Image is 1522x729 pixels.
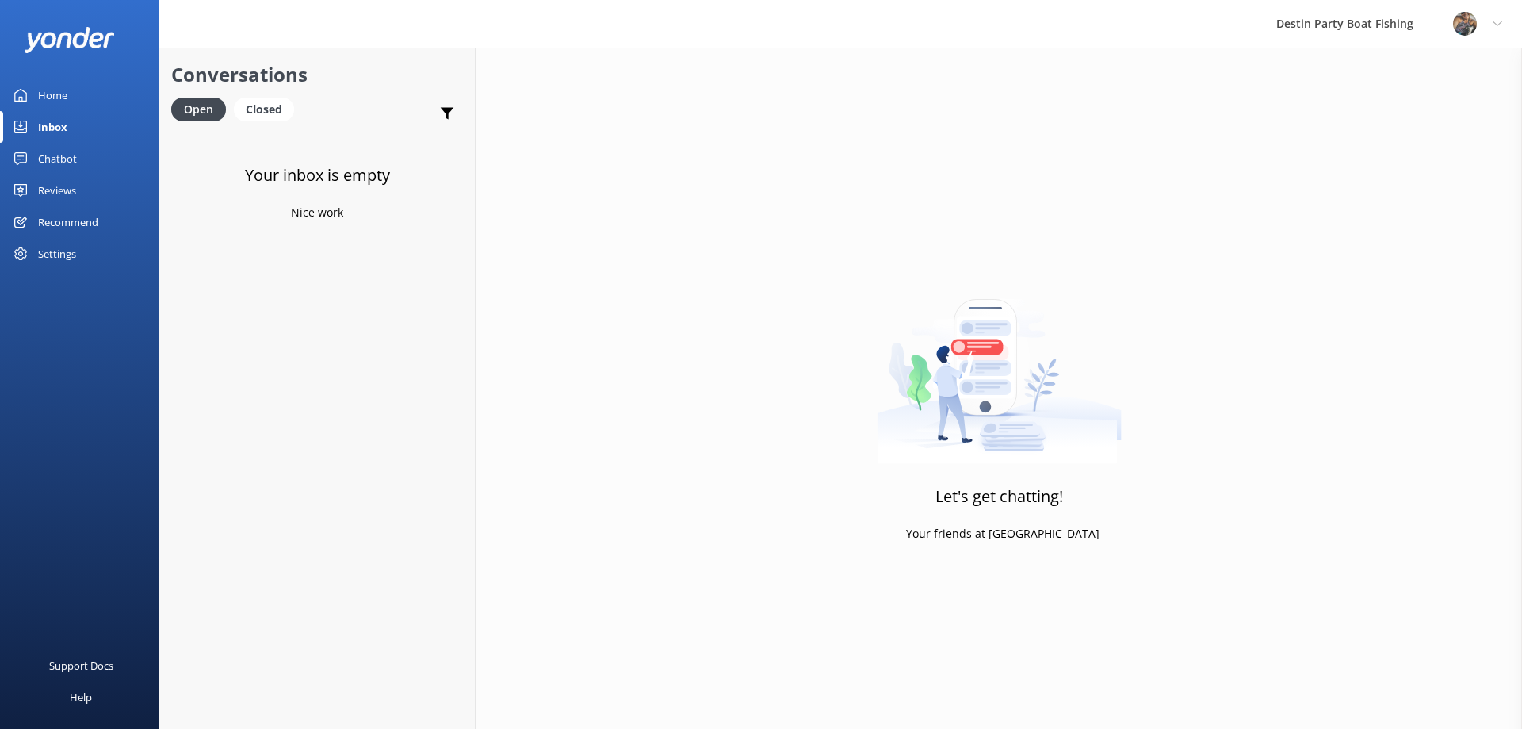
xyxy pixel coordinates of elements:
div: Open [171,98,226,121]
div: Settings [38,238,76,270]
p: - Your friends at [GEOGRAPHIC_DATA] [899,525,1099,543]
h3: Your inbox is empty [245,163,390,188]
p: Nice work [291,204,343,221]
div: Support Docs [49,650,113,681]
div: Inbox [38,111,67,143]
div: Home [38,79,67,111]
div: Recommend [38,206,98,238]
img: yonder-white-logo.png [24,27,115,53]
div: Reviews [38,175,76,206]
div: Chatbot [38,143,77,175]
a: Open [171,100,234,117]
div: Help [70,681,92,713]
h3: Let's get chatting! [935,484,1063,509]
h2: Conversations [171,59,463,90]
div: Closed [234,98,294,121]
a: Closed [234,100,302,117]
img: artwork of a man stealing a conversation from at giant smartphone [877,266,1122,464]
img: 250-1666038197.jpg [1453,12,1477,36]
